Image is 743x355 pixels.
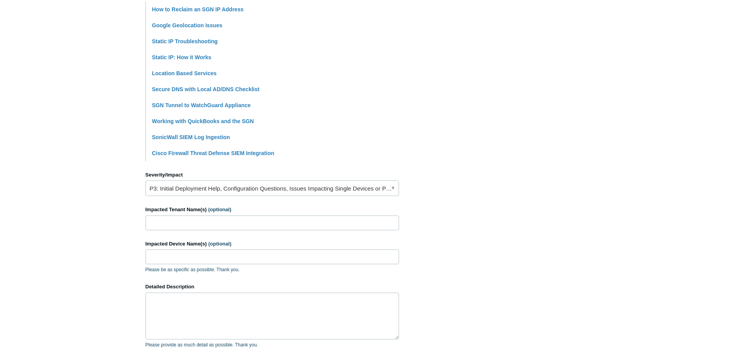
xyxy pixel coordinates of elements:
[152,150,275,156] a: Cisco Firewall Threat Defense SIEM Integration
[145,206,399,214] label: Impacted Tenant Name(s)
[145,171,399,179] label: Severity/Impact
[145,283,399,291] label: Detailed Description
[152,38,218,44] a: Static IP Troubleshooting
[145,180,399,196] a: P3: Initial Deployment Help, Configuration Questions, Issues Impacting Single Devices or Past Out...
[152,6,244,12] a: How to Reclaim an SGN IP Address
[145,266,399,273] p: Please be as specific as possible. Thank you.
[152,22,222,28] a: Google Geolocation Issues
[152,102,251,108] a: SGN Tunnel to WatchGuard Appliance
[152,54,211,60] a: Static IP: How it Works
[208,241,231,247] span: (optional)
[145,240,399,248] label: Impacted Device Name(s)
[208,207,231,212] span: (optional)
[152,134,230,140] a: SonicWall SIEM Log Ingestion
[145,341,399,348] p: Please provide as much detail as possible. Thank you.
[152,86,260,92] a: Secure DNS with Local AD/DNS Checklist
[152,70,217,76] a: Location Based Services
[152,118,254,124] a: Working with QuickBooks and the SGN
